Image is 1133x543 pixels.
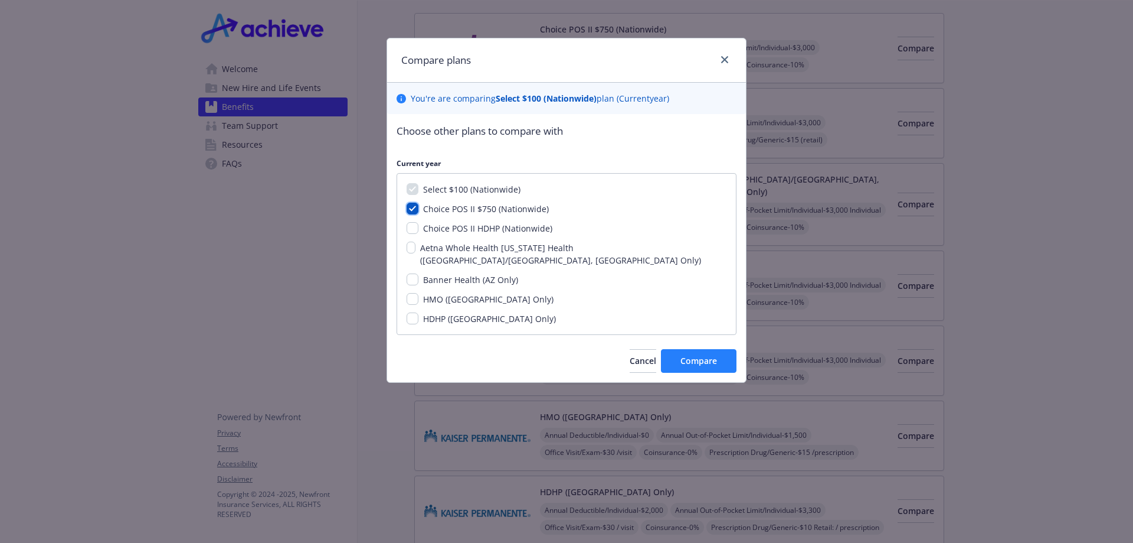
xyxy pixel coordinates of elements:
span: Select $100 (Nationwide) [423,184,520,195]
p: Current year [397,158,736,168]
button: Cancel [630,349,656,373]
button: Compare [661,349,736,373]
b: Select $100 (Nationwide) [496,93,597,104]
h1: Compare plans [401,53,471,68]
span: HMO ([GEOGRAPHIC_DATA] Only) [423,294,554,305]
span: Compare [680,355,717,366]
p: You ' re are comparing plan ( Current year) [411,92,669,105]
p: Choose other plans to compare with [397,123,736,139]
span: Aetna Whole Health [US_STATE] Health ([GEOGRAPHIC_DATA]/[GEOGRAPHIC_DATA], [GEOGRAPHIC_DATA] Only) [420,242,701,266]
span: HDHP ([GEOGRAPHIC_DATA] Only) [423,313,556,324]
span: Banner Health (AZ Only) [423,274,518,285]
a: close [718,53,732,67]
span: Choice POS II $750 (Nationwide) [423,203,549,214]
span: Cancel [630,355,656,366]
span: Choice POS II HDHP (Nationwide) [423,223,552,234]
